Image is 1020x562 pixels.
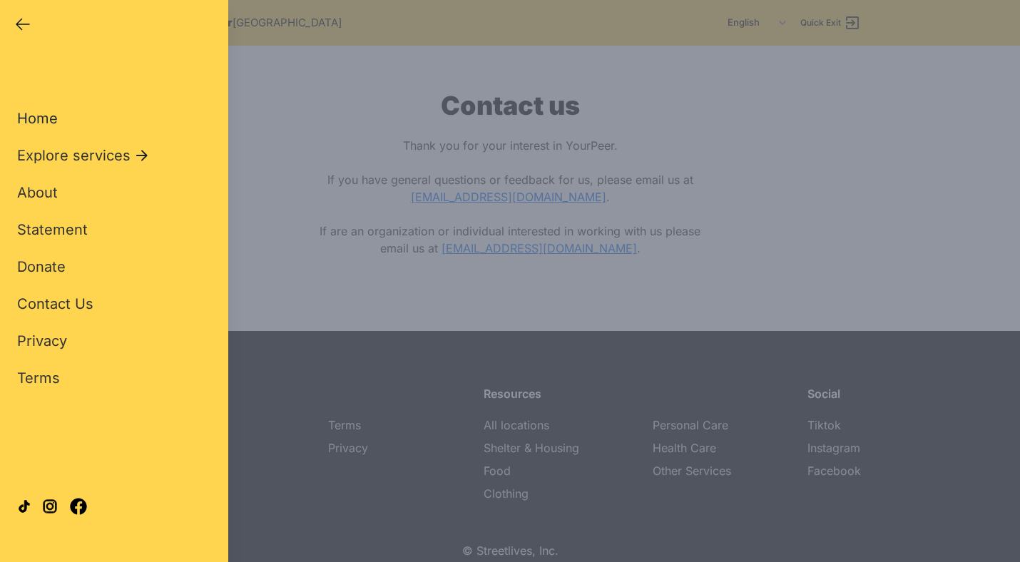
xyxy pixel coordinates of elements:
[17,221,88,238] font: Statement
[17,184,58,201] font: About
[17,257,66,277] a: Donate
[17,183,58,203] a: About
[17,295,93,312] font: Contact Us
[17,110,58,127] font: Home
[17,108,58,128] a: Home
[17,331,67,351] a: Privacy
[17,332,67,349] font: Privacy
[17,145,151,165] button: Explore services
[17,294,93,314] a: Contact Us
[17,369,60,387] font: Terms
[17,220,88,240] a: Statement
[17,258,66,275] font: Donate
[17,368,60,388] a: Terms
[17,147,131,164] font: Explore services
